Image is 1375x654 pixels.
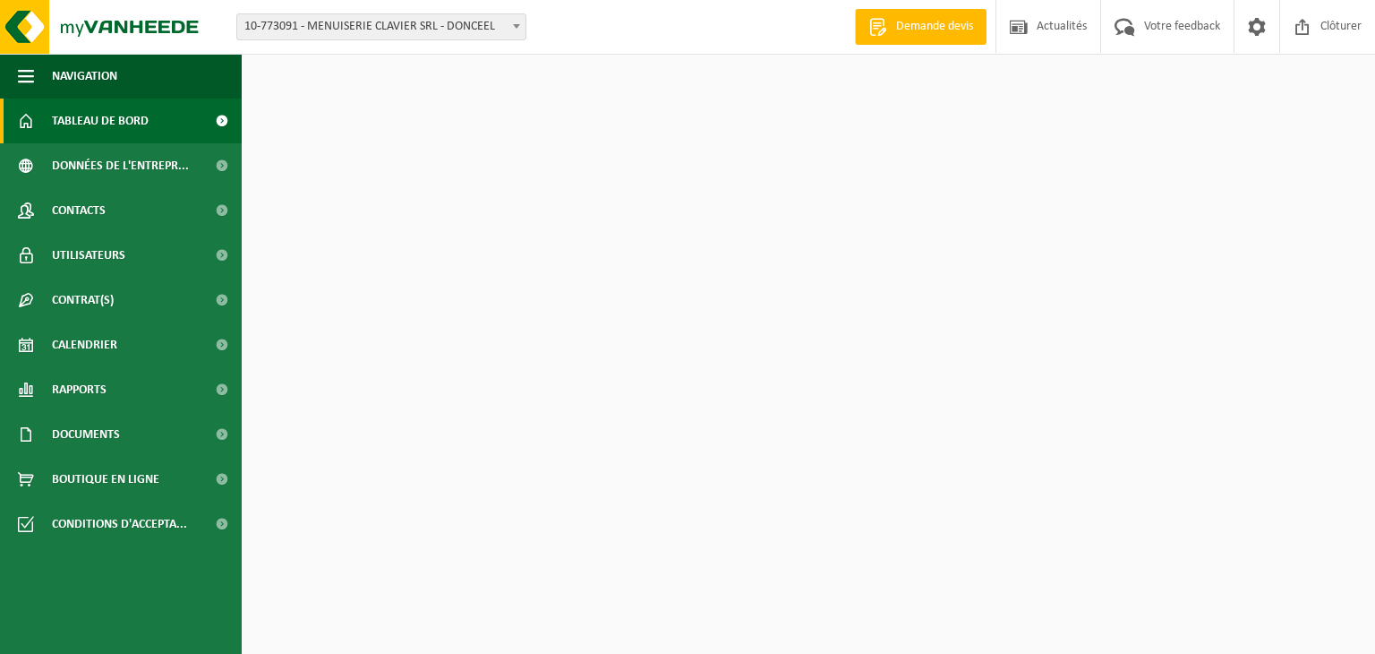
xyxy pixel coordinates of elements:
span: 10-773091 - MENUISERIE CLAVIER SRL - DONCEEL [237,14,525,39]
span: Demande devis [892,18,978,36]
a: Demande devis [855,9,986,45]
span: Tableau de bord [52,99,149,143]
span: Navigation [52,54,117,99]
span: Conditions d'accepta... [52,502,187,546]
span: Calendrier [52,323,117,367]
span: Données de l'entrepr... [52,143,189,188]
span: Utilisateurs [52,233,125,278]
span: Contrat(s) [52,278,114,323]
span: 10-773091 - MENUISERIE CLAVIER SRL - DONCEEL [236,13,526,40]
span: Rapports [52,367,107,412]
span: Boutique en ligne [52,457,159,502]
span: Documents [52,412,120,457]
span: Contacts [52,188,106,233]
